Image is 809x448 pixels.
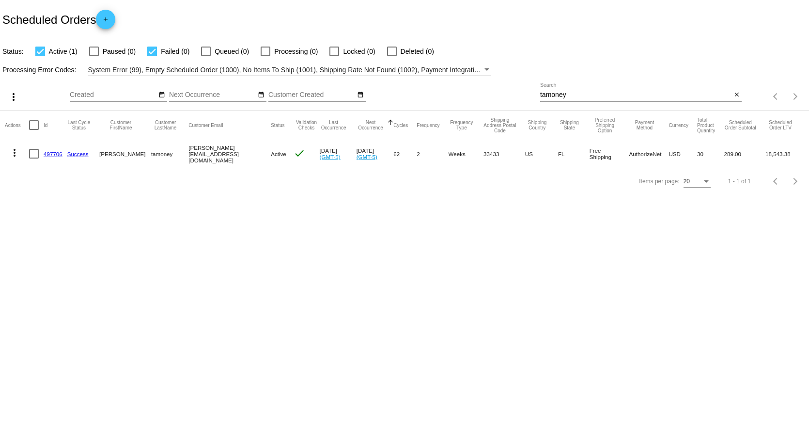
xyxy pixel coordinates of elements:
span: Queued (0) [215,46,249,57]
h2: Scheduled Orders [2,10,115,29]
span: Processing Error Codes: [2,66,77,74]
button: Change sorting for LastOccurrenceUtc [320,120,348,130]
button: Change sorting for Id [44,122,47,128]
a: 497706 [44,151,62,157]
button: Change sorting for FrequencyType [449,120,475,130]
mat-select: Filter by Processing Error Codes [88,64,492,76]
mat-cell: [DATE] [320,140,357,168]
mat-cell: USD [669,140,697,168]
span: Paused (0) [103,46,136,57]
mat-cell: [PERSON_NAME][EMAIL_ADDRESS][DOMAIN_NAME] [188,140,271,168]
mat-cell: Weeks [449,140,484,168]
mat-select: Items per page: [684,178,711,185]
mat-cell: 289.00 [724,140,766,168]
mat-icon: date_range [357,91,364,99]
button: Change sorting for ShippingState [558,120,581,130]
button: Change sorting for CustomerLastName [151,120,180,130]
mat-cell: Free Shipping [590,140,629,168]
mat-header-cell: Total Product Quantity [697,111,724,140]
mat-icon: date_range [258,91,264,99]
mat-cell: US [525,140,558,168]
button: Previous page [766,172,786,191]
span: Failed (0) [161,46,189,57]
mat-cell: 62 [393,140,417,168]
mat-header-cell: Validation Checks [294,111,320,140]
span: Status: [2,48,24,55]
button: Change sorting for Frequency [417,122,439,128]
mat-icon: check [294,147,305,159]
mat-cell: FL [558,140,590,168]
span: Locked (0) [343,46,375,57]
span: Deleted (0) [401,46,434,57]
button: Change sorting for LastProcessingCycleId [67,120,91,130]
button: Change sorting for LifetimeValue [765,120,795,130]
a: (GMT-5) [357,154,377,160]
button: Previous page [766,87,786,106]
button: Change sorting for ShippingPostcode [483,117,516,133]
span: Processing (0) [274,46,318,57]
input: Customer Created [268,91,356,99]
button: Change sorting for PreferredShippingOption [590,117,621,133]
button: Change sorting for ShippingCountry [525,120,549,130]
button: Change sorting for Subtotal [724,120,757,130]
mat-cell: 2 [417,140,448,168]
mat-cell: AuthorizeNet [629,140,669,168]
button: Change sorting for NextOccurrenceUtc [357,120,385,130]
button: Next page [786,87,805,106]
span: Active [271,151,286,157]
mat-cell: [DATE] [357,140,394,168]
button: Change sorting for CurrencyIso [669,122,688,128]
button: Clear [731,90,742,100]
div: Items per page: [639,178,679,185]
mat-icon: more_vert [8,91,19,103]
input: Next Occurrence [169,91,256,99]
mat-icon: close [733,91,740,99]
input: Search [540,91,731,99]
input: Created [70,91,157,99]
button: Change sorting for Cycles [393,122,408,128]
mat-icon: more_vert [9,147,20,159]
button: Change sorting for CustomerEmail [188,122,223,128]
span: 20 [684,178,690,185]
a: Success [67,151,89,157]
mat-cell: 18,543.38 [765,140,804,168]
div: 1 - 1 of 1 [728,178,751,185]
button: Change sorting for CustomerFirstName [99,120,142,130]
mat-cell: [PERSON_NAME] [99,140,151,168]
mat-cell: 33433 [483,140,525,168]
mat-cell: tamoney [151,140,188,168]
a: (GMT-5) [320,154,341,160]
mat-cell: 30 [697,140,724,168]
button: Change sorting for Status [271,122,284,128]
span: Active (1) [49,46,78,57]
mat-icon: add [100,16,111,28]
mat-icon: date_range [158,91,165,99]
button: Next page [786,172,805,191]
mat-header-cell: Actions [5,111,29,140]
button: Change sorting for PaymentMethod.Type [629,120,660,130]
